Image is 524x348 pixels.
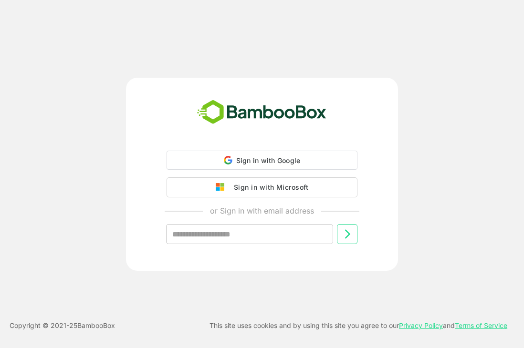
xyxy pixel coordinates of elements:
a: Terms of Service [455,321,507,329]
img: bamboobox [192,97,332,128]
div: Sign in with Microsoft [229,181,308,194]
p: or Sign in with email address [210,205,314,216]
a: Privacy Policy [399,321,443,329]
p: This site uses cookies and by using this site you agree to our and [210,320,507,331]
button: Sign in with Microsoft [167,177,357,197]
img: google [216,183,229,192]
p: Copyright © 2021- 25 BambooBox [10,320,115,331]
span: Sign in with Google [236,156,301,164]
div: Sign in with Google [167,151,357,170]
